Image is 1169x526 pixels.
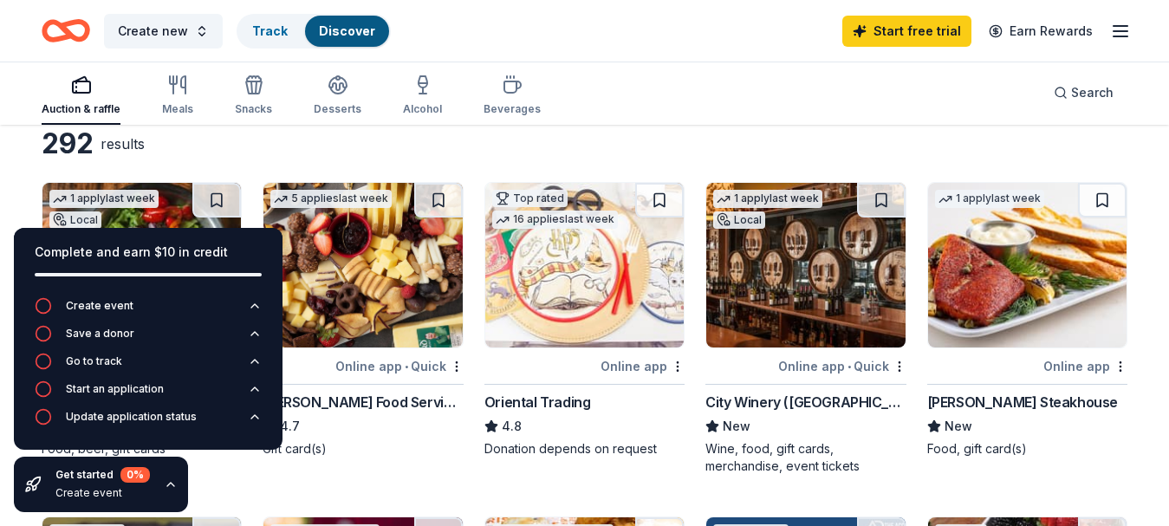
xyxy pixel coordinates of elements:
span: New [945,416,972,437]
div: Gift card(s) [263,440,463,458]
a: Image for Rock'n Dough Pizza + Brewery (Nashville)1 applylast weekLocalOnline app•QuickRock'n Dou... [42,182,242,458]
a: Start free trial [842,16,971,47]
div: Meals [162,102,193,116]
button: Create event [35,297,262,325]
div: Top rated [492,190,568,207]
a: Image for Perry's Steakhouse1 applylast weekOnline app[PERSON_NAME] SteakhouseNewFood, gift card(s) [927,182,1127,458]
div: results [101,133,145,154]
div: [PERSON_NAME] Food Service Store [263,392,463,412]
button: Search [1040,75,1127,110]
div: Beverages [484,102,541,116]
div: Online app [1043,355,1127,377]
button: Go to track [35,353,262,380]
button: TrackDiscover [237,14,391,49]
button: Save a donor [35,325,262,353]
button: Update application status [35,408,262,436]
div: 1 apply last week [49,190,159,208]
a: Image for Gordon Food Service Store5 applieslast weekOnline app•Quick[PERSON_NAME] Food Service S... [263,182,463,458]
div: Save a donor [66,327,134,341]
div: Wine, food, gift cards, merchandise, event tickets [705,440,906,475]
div: Start an application [66,382,164,396]
div: Donation depends on request [484,440,685,458]
span: Search [1071,82,1114,103]
div: 5 applies last week [270,190,392,208]
a: Image for City Winery (Nashville)1 applylast weekLocalOnline app•QuickCity Winery ([GEOGRAPHIC_DA... [705,182,906,475]
div: Update application status [66,410,197,424]
a: Image for Oriental TradingTop rated16 applieslast weekOnline appOriental Trading4.8Donation depen... [484,182,685,458]
div: Local [713,211,765,229]
a: Earn Rewards [978,16,1103,47]
div: Oriental Trading [484,392,591,412]
div: Desserts [314,102,361,116]
button: Beverages [484,68,541,125]
a: Home [42,10,90,51]
button: Meals [162,68,193,125]
div: [PERSON_NAME] Steakhouse [927,392,1118,412]
button: Start an application [35,380,262,408]
button: Create new [104,14,223,49]
img: Image for Gordon Food Service Store [263,183,462,347]
div: Alcohol [403,102,442,116]
div: 0 % [120,467,150,483]
div: 1 apply last week [935,190,1044,208]
a: Track [252,23,288,38]
img: Image for Oriental Trading [485,183,684,347]
img: Image for Perry's Steakhouse [928,183,1127,347]
button: Alcohol [403,68,442,125]
div: Online app Quick [335,355,464,377]
span: New [723,416,750,437]
div: Go to track [66,354,122,368]
span: Create new [118,21,188,42]
button: Snacks [235,68,272,125]
div: Complete and earn $10 in credit [35,242,262,263]
div: 292 [42,127,94,161]
div: Get started [55,467,150,483]
div: Online app [601,355,685,377]
button: Auction & raffle [42,68,120,125]
a: Discover [319,23,375,38]
span: 4.8 [502,416,522,437]
span: • [848,360,851,373]
div: 16 applies last week [492,211,618,229]
div: Local [49,211,101,229]
div: Create event [55,486,150,500]
button: Desserts [314,68,361,125]
div: Snacks [235,102,272,116]
div: 1 apply last week [713,190,822,208]
span: • [405,360,408,373]
div: Online app Quick [778,355,906,377]
div: Food, gift card(s) [927,440,1127,458]
div: Auction & raffle [42,102,120,116]
img: Image for City Winery (Nashville) [706,183,905,347]
div: City Winery ([GEOGRAPHIC_DATA]) [705,392,906,412]
div: Create event [66,299,133,313]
